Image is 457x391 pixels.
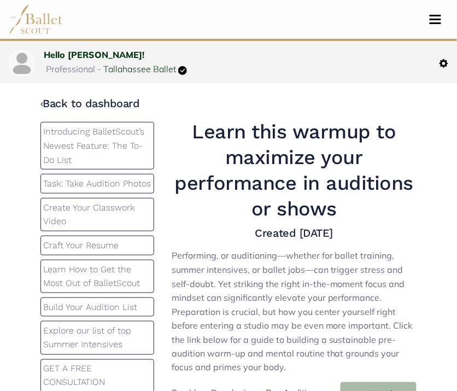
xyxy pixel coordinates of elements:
button: Toggle navigation [423,14,448,25]
p: Build Your Audition List [43,300,151,314]
a: Tallahassee Ballet [103,63,176,74]
img: profile picture [10,51,34,75]
code: ‹ [40,96,43,110]
a: ‹Back to dashboard [40,97,139,110]
p: GET A FREE CONSULTATION [43,362,151,390]
p: Create Your Classwork Video [43,201,151,229]
a: Hello [PERSON_NAME]! [44,49,144,60]
h4: Created [DATE] [172,226,417,240]
span: Performing, or auditioning—whether for ballet training, summer intensives, or ballet jobs—can tri... [172,250,413,373]
p: Task: Take Audition Photos [43,177,151,191]
span: - [97,63,101,74]
p: Explore our list of top Summer Intensives [43,324,151,352]
p: Craft Your Resume [43,238,151,253]
h1: Learn this warmup to maximize your performance in auditions or shows [172,119,417,221]
span: Professional [46,63,95,74]
p: Learn How to Get the Most Out of BalletScout [43,262,151,290]
p: Introducing BalletScout’s Newest Feature: The To-Do List [43,125,151,167]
